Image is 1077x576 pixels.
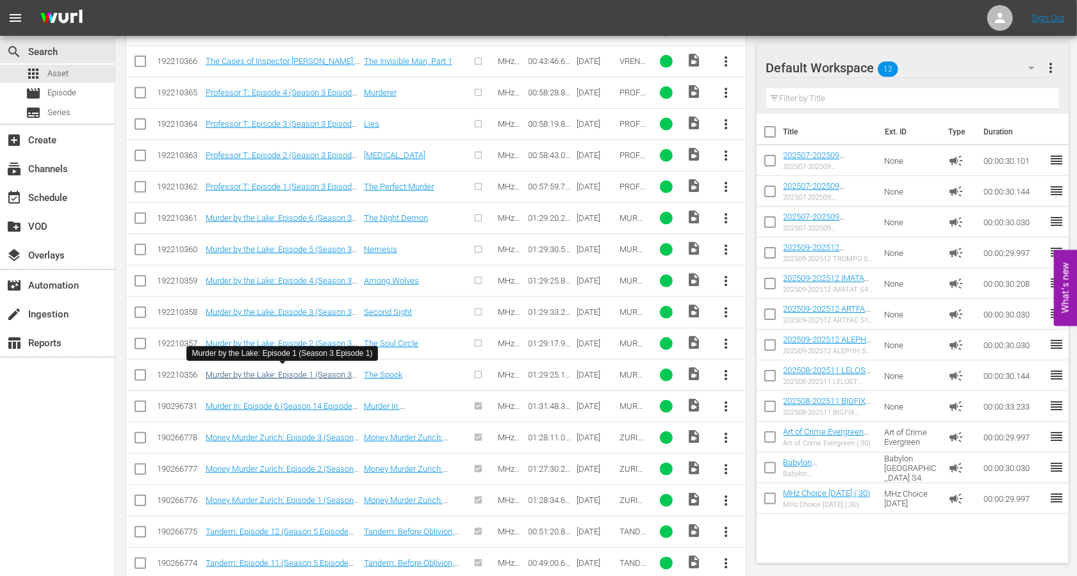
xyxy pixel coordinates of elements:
span: VRENKO_C_02001 [620,56,645,85]
td: None [879,268,943,299]
div: [DATE] [577,56,616,66]
div: [DATE] [577,464,616,474]
span: MHz Now [498,370,520,389]
a: 202509-202512 IMATAT S4 ad [784,273,869,292]
button: more_vert [711,454,741,484]
span: Video [686,523,702,538]
td: None [879,330,943,360]
div: 202509-202512 ALEPHH S1 ad [784,347,875,355]
span: MURLAK_C_03006 [620,213,643,242]
a: Murderer [364,88,397,97]
a: Second Sight [364,307,412,317]
th: Duration [976,114,1053,150]
span: Ad [949,214,964,230]
span: Automation [6,278,22,293]
span: Episode [47,86,76,99]
span: Ingestion [6,307,22,322]
span: more_vert [718,148,734,163]
span: MURLAK_C_03002 [620,339,643,367]
span: reorder [1049,306,1065,321]
span: PROFFT_C_03004 [620,88,645,116]
div: 01:28:34.643 [529,495,573,505]
span: reorder [1049,275,1065,291]
button: more_vert [1044,52,1059,83]
span: MURLAK_C_03001 [620,370,643,399]
span: Ad [949,429,964,445]
div: 190296731 [157,401,202,411]
div: 01:29:17.919 [529,339,573,348]
div: Default Workspace [766,50,1048,86]
a: Murder by the Lake: Episode 4 (Season 3 Episode 4) [206,276,357,295]
div: 192210365 [157,88,202,97]
span: Video [686,492,702,507]
a: Murder In: Episode 6 (Season 14 Episode 6) [206,401,358,420]
span: Asset [47,67,69,80]
a: The Perfect Murder [364,182,434,191]
div: 01:29:30.532 [529,244,573,254]
span: MHz Now [498,401,520,420]
span: Episode [26,86,41,101]
td: MHz Choice [DATE] [879,483,943,514]
div: 192210358 [157,307,202,317]
div: 00:58:43.053 [529,150,573,160]
div: [DATE] [577,339,616,348]
div: 01:31:48.336 [529,401,573,411]
span: menu [8,10,23,26]
span: Series [47,106,70,119]
span: Schedule [6,190,22,205]
a: Among Wolves [364,276,419,285]
span: Video [686,115,702,131]
div: 00:58:28.872 [529,88,573,97]
span: Video [686,397,702,413]
span: Ad [949,245,964,260]
div: 01:29:33.235 [529,307,573,317]
span: Ad [949,153,964,168]
a: 202509-202512 ARTFAC S1 ad [784,304,871,323]
span: Ad [949,399,964,414]
span: more_vert [718,242,734,257]
a: 202509-202512 TROMPO S1 ad [784,243,845,262]
a: Professor T: Episode 4 (Season 3 Episode 4) [206,88,357,107]
span: more_vert [1044,60,1059,76]
div: 202508-202511 BIGFIX S1_ad [784,408,875,417]
td: None [879,299,943,330]
button: more_vert [711,328,741,359]
a: Professor T: Episode 1 (Season 3 Episode 1) [206,182,357,201]
a: Money Murder Zurich: [PERSON_NAME] and the Heart of Ice (Sn 3 Ep 3) [364,433,454,461]
a: [MEDICAL_DATA] [364,150,425,160]
a: Money Murder Zurich: [PERSON_NAME] and the Time to Die (Sn 3 Ep 2) [364,464,454,493]
td: None [879,145,943,176]
a: Sign Out [1032,13,1065,23]
td: None [879,360,943,391]
span: MHz Now [498,276,520,295]
td: 00:00:30.030 [979,207,1049,237]
div: 01:29:25.827 [529,276,573,285]
th: Title [784,114,877,150]
span: MHz Now [498,56,520,76]
span: 12 [878,56,898,83]
div: 192210357 [157,339,202,348]
div: [DATE] [577,370,616,380]
a: The Spook [364,370,402,380]
a: Murder In: [GEOGRAPHIC_DATA] (Sn 14 Ep 6) [364,401,456,430]
span: Video [686,147,702,162]
span: Series [26,105,41,120]
span: Channels [6,161,22,177]
span: MURLAK_C_03004 [620,276,643,305]
td: None [879,176,943,207]
a: 202507-202509 PUBLIC_S2_ad [784,150,845,170]
span: more_vert [718,461,734,477]
span: MHz Now [498,433,520,452]
span: MHz Now [498,527,520,546]
span: MHz Now [498,150,520,170]
span: reorder [1049,367,1065,383]
button: more_vert [711,391,741,422]
span: Video [686,52,702,68]
button: more_vert [711,140,741,171]
div: 190266777 [157,464,202,474]
span: ZURICH_C_03001 [620,495,643,524]
span: more_vert [718,367,734,383]
div: [DATE] [577,527,616,536]
span: Reports [6,335,22,351]
th: Type [941,114,976,150]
